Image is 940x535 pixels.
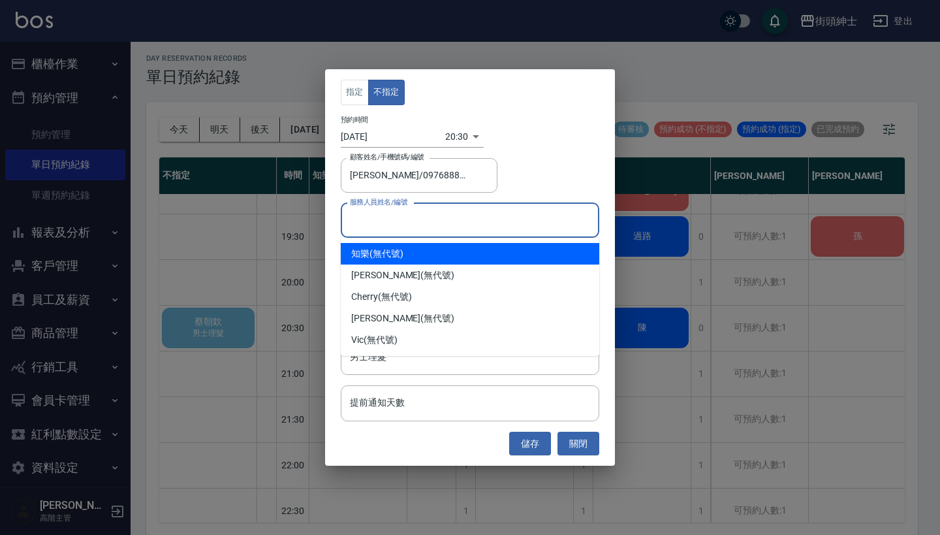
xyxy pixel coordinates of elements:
[341,286,599,308] div: (無代號)
[351,247,369,261] span: 知樂
[341,114,368,124] label: 預約時間
[341,80,369,105] button: 指定
[341,265,599,286] div: (無代號)
[351,312,420,325] span: [PERSON_NAME]
[351,290,378,304] span: Cherry
[509,432,551,456] button: 儲存
[341,243,599,265] div: (無代號)
[350,197,407,207] label: 服務人員姓名/編號
[351,333,364,347] span: Vic
[445,126,468,148] div: 20:30
[341,329,599,351] div: (無代號)
[557,432,599,456] button: 關閉
[351,268,420,282] span: [PERSON_NAME]
[350,152,424,162] label: 顧客姓名/手機號碼/編號
[341,126,445,148] input: Choose date, selected date is 2025-08-22
[368,80,405,105] button: 不指定
[341,308,599,329] div: (無代號)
